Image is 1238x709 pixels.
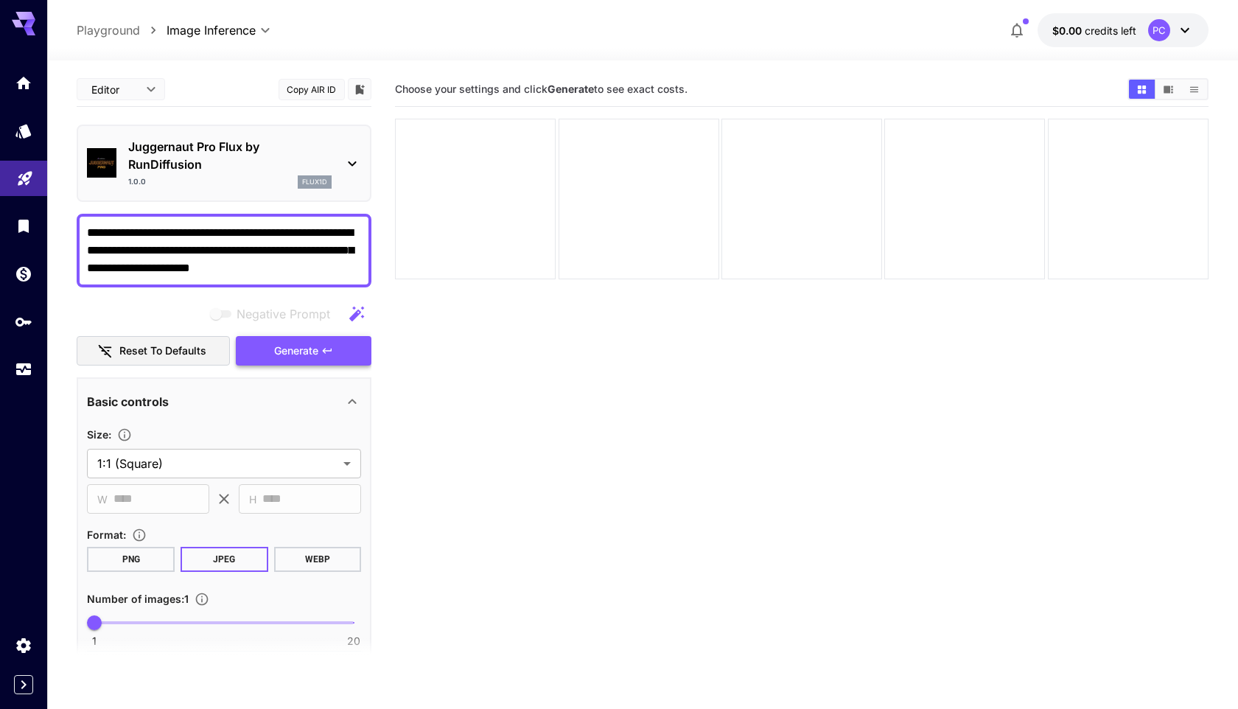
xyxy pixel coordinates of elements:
div: Show media in grid viewShow media in video viewShow media in list view [1127,78,1209,100]
button: Show media in list view [1181,80,1207,99]
p: Juggernaut Pro Flux by RunDiffusion [128,138,332,173]
button: $0.00PC [1038,13,1209,47]
button: Show media in video view [1155,80,1181,99]
div: Settings [15,636,32,654]
button: Show media in grid view [1129,80,1155,99]
span: Number of images : 1 [87,593,189,605]
span: credits left [1085,24,1136,37]
span: Format : [87,528,126,541]
button: Reset to defaults [77,336,230,366]
a: Playground [77,21,140,39]
span: Generate [274,342,318,360]
button: Adjust the dimensions of the generated image by specifying its width and height in pixels, or sel... [111,427,138,442]
div: Usage [15,360,32,379]
span: $0.00 [1052,24,1085,37]
p: flux1d [302,177,327,187]
button: Add to library [353,80,366,98]
nav: breadcrumb [77,21,167,39]
button: Choose the file format for the output image. [126,528,153,542]
div: $0.00 [1052,23,1136,38]
div: Playground [16,164,34,183]
button: Expand sidebar [14,675,33,694]
span: Size : [87,428,111,441]
p: Basic controls [87,393,169,411]
span: 20 [347,634,360,649]
div: PC [1148,19,1170,41]
div: Juggernaut Pro Flux by RunDiffusion1.0.0flux1d [87,132,361,195]
div: Wallet [15,265,32,283]
p: 1.0.0 [128,176,146,187]
button: Generate [236,336,371,366]
button: Copy AIR ID [279,79,345,100]
b: Generate [548,83,594,95]
span: Negative Prompt [237,305,330,323]
button: JPEG [181,547,268,572]
span: Editor [91,82,137,97]
div: Library [15,217,32,235]
div: API Keys [15,312,32,331]
div: Home [15,74,32,92]
button: Specify how many images to generate in a single request. Each image generation will be charged se... [189,592,215,607]
div: Basic controls [87,384,361,419]
button: PNG [87,547,175,572]
span: Negative prompts are not compatible with the selected model. [207,304,342,323]
div: Models [15,122,32,140]
button: WEBP [274,547,362,572]
span: H [249,491,256,508]
span: Choose your settings and click to see exact costs. [395,83,688,95]
span: 1:1 (Square) [97,455,338,472]
span: Image Inference [167,21,256,39]
span: W [97,491,108,508]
